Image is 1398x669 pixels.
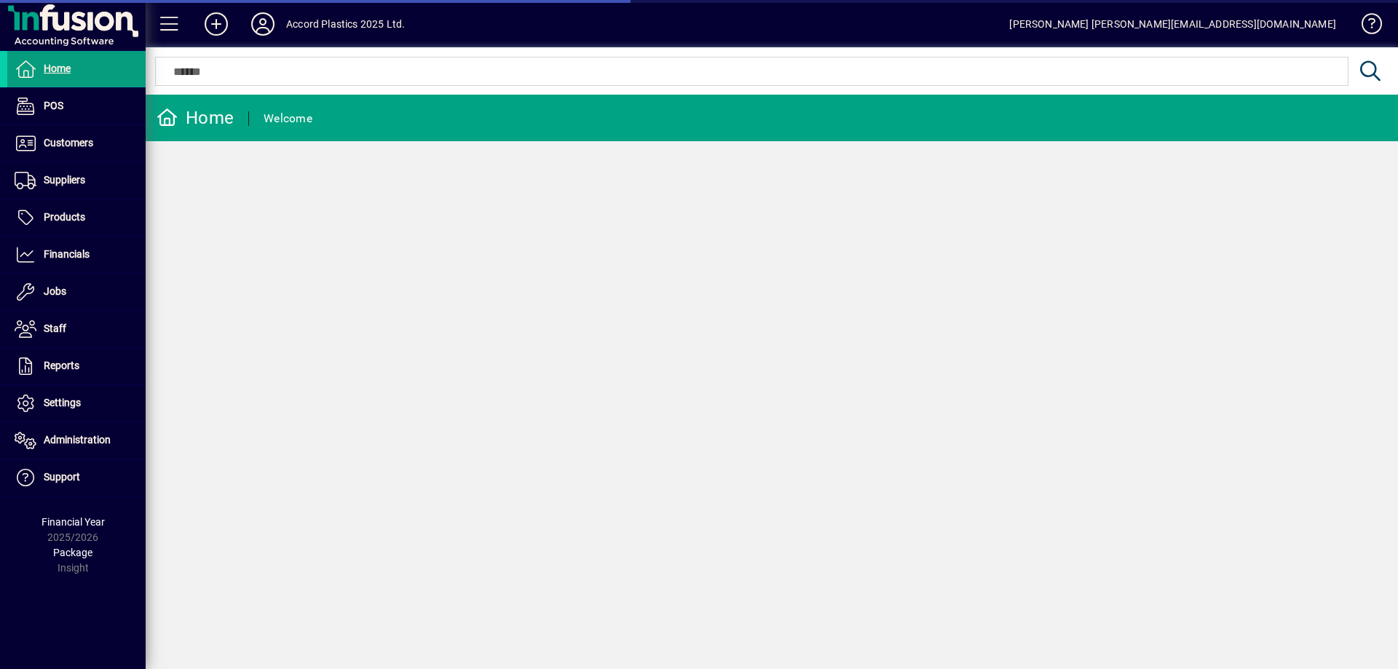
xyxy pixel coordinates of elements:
[7,125,146,162] a: Customers
[7,162,146,199] a: Suppliers
[44,211,85,223] span: Products
[44,360,79,371] span: Reports
[44,137,93,149] span: Customers
[157,106,234,130] div: Home
[1009,12,1336,36] div: [PERSON_NAME] [PERSON_NAME][EMAIL_ADDRESS][DOMAIN_NAME]
[7,274,146,310] a: Jobs
[7,199,146,236] a: Products
[44,248,90,260] span: Financials
[44,471,80,483] span: Support
[7,422,146,459] a: Administration
[7,237,146,273] a: Financials
[264,107,312,130] div: Welcome
[44,397,81,408] span: Settings
[44,322,66,334] span: Staff
[44,285,66,297] span: Jobs
[7,459,146,496] a: Support
[44,434,111,446] span: Administration
[1351,3,1380,50] a: Knowledge Base
[44,100,63,111] span: POS
[7,311,146,347] a: Staff
[44,63,71,74] span: Home
[7,88,146,124] a: POS
[53,547,92,558] span: Package
[286,12,405,36] div: Accord Plastics 2025 Ltd.
[240,11,286,37] button: Profile
[7,385,146,421] a: Settings
[42,516,105,528] span: Financial Year
[7,348,146,384] a: Reports
[193,11,240,37] button: Add
[44,174,85,186] span: Suppliers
